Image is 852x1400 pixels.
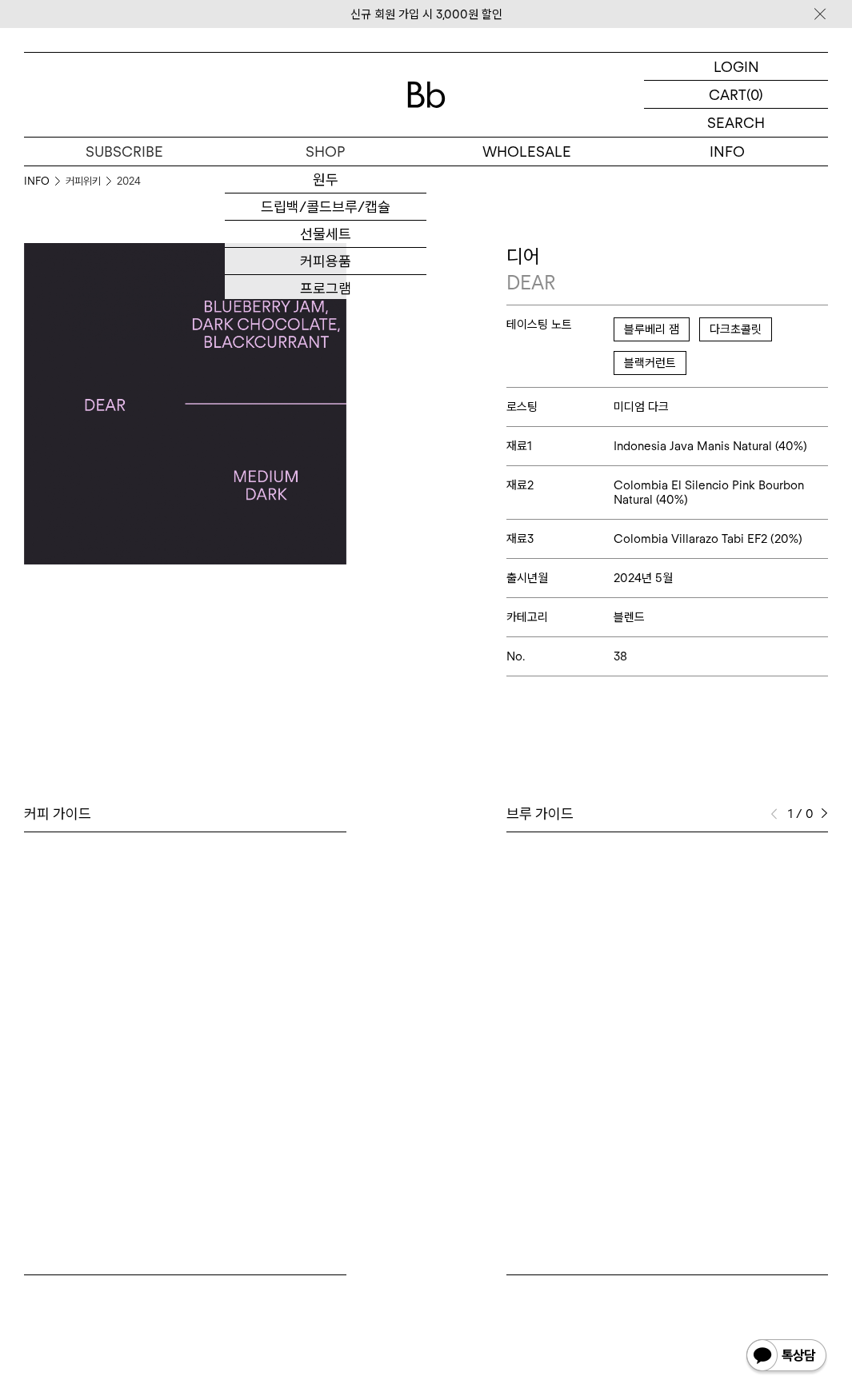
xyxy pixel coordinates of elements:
[506,649,614,664] span: No.
[614,532,802,546] span: Colombia Villarazo Tabi EF2 (20%)
[614,400,669,414] span: 미디엄 다크
[506,317,614,332] span: 테이스팅 노트
[506,610,614,624] span: 카테고리
[614,649,627,664] span: 38
[24,243,346,565] img: 디어DEAR
[614,610,645,624] span: 블렌드
[707,109,765,137] p: SEARCH
[796,804,802,824] span: /
[786,804,793,824] span: 1
[614,571,673,585] span: 2024년 5월
[746,81,763,108] p: (0)
[24,174,66,189] li: INFO
[614,317,690,341] span: 블루베리 잼
[506,269,829,297] p: DEAR
[225,275,426,302] a: 프로그램
[225,193,426,221] a: 드립백/콜드브루/캡슐
[699,317,772,341] span: 다크초콜릿
[225,248,426,275] a: 커피용품
[506,804,829,824] div: 브루 가이드
[714,53,759,80] p: LOGIN
[506,532,614,546] span: 재료3
[66,174,101,189] a: 커피위키
[225,138,426,166] a: SHOP
[407,82,446,108] img: 로고
[506,571,614,585] span: 출시년월
[745,1338,828,1376] img: 카카오톡 채널 1:1 채팅 버튼
[426,138,627,166] p: WHOLESALE
[24,804,346,824] div: 커피 가이드
[506,400,614,414] span: 로스팅
[117,174,141,189] a: 2024
[709,81,746,108] p: CART
[614,351,686,375] span: 블랙커런트
[644,81,828,109] a: CART (0)
[627,138,828,166] p: INFO
[644,53,828,81] a: LOGIN
[614,478,828,507] span: Colombia El Silencio Pink Bourbon Natural (40%)
[225,221,426,248] a: 선물세트
[614,439,807,453] span: Indonesia Java Manis Natural (40%)
[24,138,225,166] a: SUBSCRIBE
[806,804,813,824] span: 0
[225,166,426,193] a: 원두
[506,439,614,453] span: 재료1
[506,243,829,297] p: 디어
[506,478,614,493] span: 재료2
[350,7,502,22] a: 신규 회원 가입 시 3,000원 할인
